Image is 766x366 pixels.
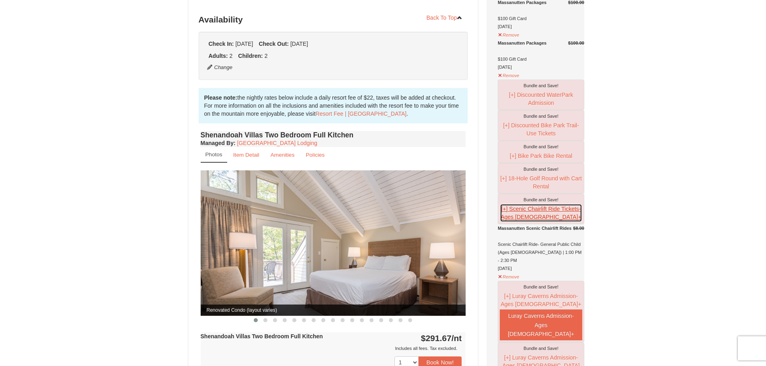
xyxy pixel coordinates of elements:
button: [+] Scenic Chairlift Ride Tickets- Ages [DEMOGRAPHIC_DATA]+ [500,204,582,222]
small: Item Detail [233,152,259,158]
span: [DATE] [235,41,253,47]
a: Photos [201,147,227,163]
span: /nt [452,333,462,343]
button: [+] Luray Caverns Admission- Ages [DEMOGRAPHIC_DATA]+ [500,291,582,309]
a: Back To Top [421,12,468,24]
div: Massanutten Scenic Chairlift Rides [498,224,584,232]
div: Bundle and Save! [500,165,582,173]
div: Massanutten Packages [498,39,584,47]
div: Scenic Chairlift Ride- General Public Child (Ages [DEMOGRAPHIC_DATA]) | 1:00 PM - 2:30 PM [DATE] [498,224,584,272]
h4: Shenandoah Villas Two Bedroom Full Kitchen [201,131,466,139]
span: [DATE] [290,41,308,47]
a: [GEOGRAPHIC_DATA] Lodging [237,140,317,146]
del: $8.00 [573,226,584,231]
div: $100 Gift Card [DATE] [498,39,584,71]
div: Bundle and Save! [500,344,582,352]
a: Item Detail [228,147,265,163]
div: Bundle and Save! [500,112,582,120]
a: Amenities [265,147,300,163]
strong: : [201,140,236,146]
button: Remove [498,70,520,80]
strong: $291.67 [421,333,462,343]
strong: Check Out: [259,41,289,47]
h3: Availability [199,12,468,28]
div: Bundle and Save! [500,196,582,204]
img: Renovated Condo (layout varies) [201,170,466,315]
strong: Check In: [209,41,234,47]
button: [+] Bike Park Bike Rental [500,151,582,161]
button: Remove [498,271,520,281]
a: Resort Fee | [GEOGRAPHIC_DATA] [316,110,407,117]
span: Renovated Condo (layout varies) [201,305,466,316]
del: $100.00 [568,41,584,45]
small: Photos [205,151,222,157]
div: Bundle and Save! [500,283,582,291]
strong: Shenandoah Villas Two Bedroom Full Kitchen [201,333,323,339]
button: [+] Discounted Bike Park Trail-Use Tickets [500,120,582,139]
button: Luray Caverns Admission- Ages [DEMOGRAPHIC_DATA]+ [500,309,582,340]
span: Managed By [201,140,234,146]
small: Amenities [271,152,295,158]
button: Remove [498,29,520,39]
button: [+] 18-Hole Golf Round with Cart Rental [500,173,582,192]
span: 2 [265,53,268,59]
div: Includes all fees. Tax excluded. [201,344,462,352]
div: Bundle and Save! [500,82,582,90]
a: Policies [300,147,330,163]
small: Policies [306,152,324,158]
button: [+] Discounted WaterPark Admission [500,90,582,108]
button: Change [207,63,233,72]
span: 2 [230,53,233,59]
strong: Adults: [209,53,228,59]
div: Bundle and Save! [500,143,582,151]
div: the nightly rates below include a daily resort fee of $22, taxes will be added at checkout. For m... [199,88,468,123]
strong: Please note: [204,94,237,101]
strong: Children: [238,53,263,59]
